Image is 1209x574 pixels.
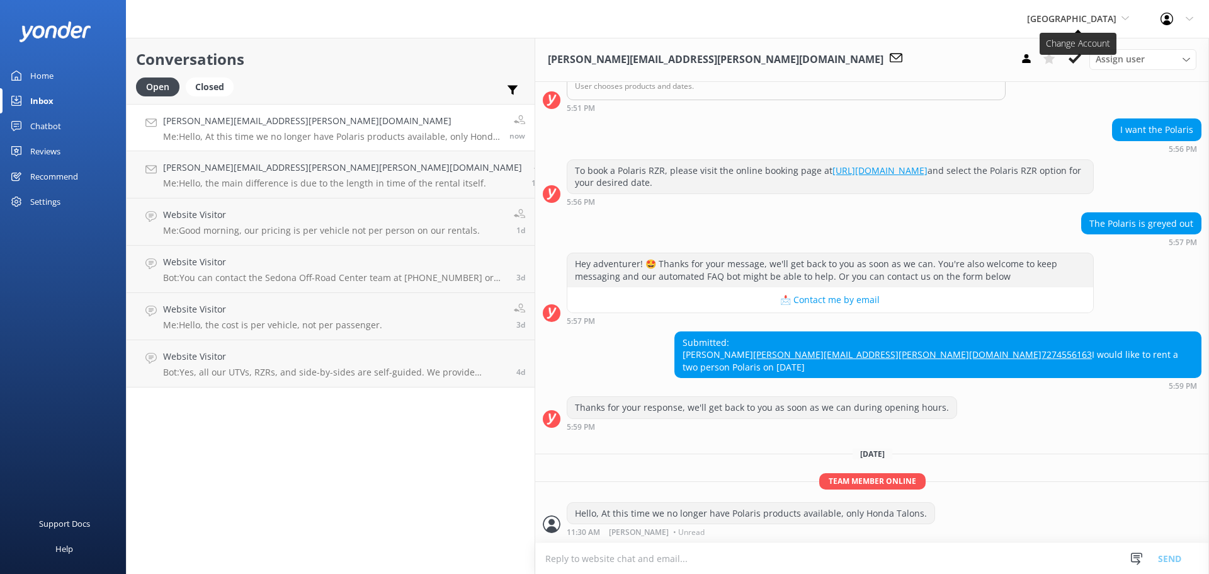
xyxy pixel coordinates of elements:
[30,189,60,214] div: Settings
[39,511,90,536] div: Support Docs
[19,21,91,42] img: yonder-white-logo.png
[163,131,500,142] p: Me: Hello, At this time we no longer have Polaris products available, only Honda Talons.
[548,52,883,68] h3: [PERSON_NAME][EMAIL_ADDRESS][PERSON_NAME][DOMAIN_NAME]
[186,77,234,96] div: Closed
[163,302,382,316] h4: Website Visitor
[186,79,240,93] a: Closed
[567,253,1093,287] div: Hey adventurer! 🤩 Thanks for your message, we'll get back to you as soon as we can. You're also w...
[753,348,1042,360] a: [PERSON_NAME][EMAIL_ADDRESS][PERSON_NAME][DOMAIN_NAME]
[1096,52,1145,66] span: Assign user
[567,397,956,418] div: Thanks for your response, we'll get back to you as soon as we can during opening hours.
[675,332,1201,378] div: Submitted: [PERSON_NAME] I would like to rent a two person Polaris on [DATE]
[1112,144,1201,153] div: Aug 24 2025 05:56pm (UTC -07:00) America/Phoenix
[163,161,522,175] h4: [PERSON_NAME][EMAIL_ADDRESS][PERSON_NAME][PERSON_NAME][DOMAIN_NAME]
[1169,239,1197,246] strong: 5:57 PM
[567,105,595,112] strong: 5:51 PM
[567,422,957,431] div: Aug 24 2025 05:59pm (UTC -07:00) America/Phoenix
[163,208,480,222] h4: Website Visitor
[163,114,500,128] h4: [PERSON_NAME][EMAIL_ADDRESS][PERSON_NAME][DOMAIN_NAME]
[1089,49,1196,69] div: Assign User
[163,367,507,378] p: Bot: Yes, all our UTVs, RZRs, and side-by-sides are self-guided. We provide directions and a map ...
[567,103,1006,112] div: Aug 24 2025 05:51pm (UTC -07:00) America/Phoenix
[853,449,892,459] span: [DATE]
[136,47,525,71] h2: Conversations
[127,198,535,246] a: Website VisitorMe:Good morning, our pricing is per vehicle not per person on our rentals.1d
[30,113,61,139] div: Chatbot
[567,529,600,536] strong: 11:30 AM
[531,178,545,188] span: Aug 24 2025 04:31pm (UTC -07:00) America/Phoenix
[509,130,525,141] span: Aug 25 2025 11:30am (UTC -07:00) America/Phoenix
[819,473,926,489] span: Team member online
[516,367,525,377] span: Aug 20 2025 07:56pm (UTC -07:00) America/Phoenix
[30,63,54,88] div: Home
[163,350,507,364] h4: Website Visitor
[567,318,595,325] strong: 5:57 PM
[1169,382,1197,390] strong: 5:59 PM
[575,80,997,92] p: User chooses products and dates.
[1042,348,1092,360] tcxspan: Call 7274556163 via 3CX
[163,319,382,331] p: Me: Hello, the cost is per vehicle, not per passenger.
[30,88,54,113] div: Inbox
[127,293,535,340] a: Website VisitorMe:Hello, the cost is per vehicle, not per passenger.3d
[163,255,507,269] h4: Website Visitor
[1081,238,1201,246] div: Aug 24 2025 05:57pm (UTC -07:00) America/Phoenix
[136,79,186,93] a: Open
[567,316,1094,325] div: Aug 24 2025 05:57pm (UTC -07:00) America/Phoenix
[567,503,934,524] div: Hello, At this time we no longer have Polaris products available, only Honda Talons.
[1082,213,1201,234] div: The Polaris is greyed out
[567,423,595,431] strong: 5:59 PM
[127,104,535,151] a: [PERSON_NAME][EMAIL_ADDRESS][PERSON_NAME][DOMAIN_NAME]Me:Hello, At this time we no longer have Po...
[127,246,535,293] a: Website VisitorBot:You can contact the Sedona Off-Road Center team at [PHONE_NUMBER] or email [EM...
[30,139,60,164] div: Reviews
[163,225,480,236] p: Me: Good morning, our pricing is per vehicle not per person on our rentals.
[1169,146,1197,153] strong: 5:56 PM
[163,272,507,284] p: Bot: You can contact the Sedona Off-Road Center team at [PHONE_NUMBER] or email [EMAIL_ADDRESS][D...
[516,225,525,236] span: Aug 24 2025 06:13am (UTC -07:00) America/Phoenix
[832,164,928,176] a: [URL][DOMAIN_NAME]
[30,164,78,189] div: Recommend
[567,160,1093,193] div: To book a Polaris RZR, please visit the online booking page at and select the Polaris RZR option ...
[516,272,525,283] span: Aug 22 2025 11:20am (UTC -07:00) America/Phoenix
[163,178,522,189] p: Me: Hello, the main difference is due to the length in time of the rental itself.
[55,536,73,561] div: Help
[567,197,1094,206] div: Aug 24 2025 05:56pm (UTC -07:00) America/Phoenix
[674,381,1201,390] div: Aug 24 2025 05:59pm (UTC -07:00) America/Phoenix
[609,529,669,536] span: [PERSON_NAME]
[136,77,179,96] div: Open
[127,151,535,198] a: [PERSON_NAME][EMAIL_ADDRESS][PERSON_NAME][PERSON_NAME][DOMAIN_NAME]Me:Hello, the main difference ...
[567,287,1093,313] button: 📩 Contact me by email
[567,198,595,206] strong: 5:56 PM
[567,527,935,536] div: Aug 25 2025 11:30am (UTC -07:00) America/Phoenix
[1113,119,1201,141] div: I want the Polaris
[516,319,525,330] span: Aug 21 2025 11:45am (UTC -07:00) America/Phoenix
[127,340,535,387] a: Website VisitorBot:Yes, all our UTVs, RZRs, and side-by-sides are self-guided. We provide directi...
[673,529,705,536] span: • Unread
[1027,13,1116,25] span: [GEOGRAPHIC_DATA]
